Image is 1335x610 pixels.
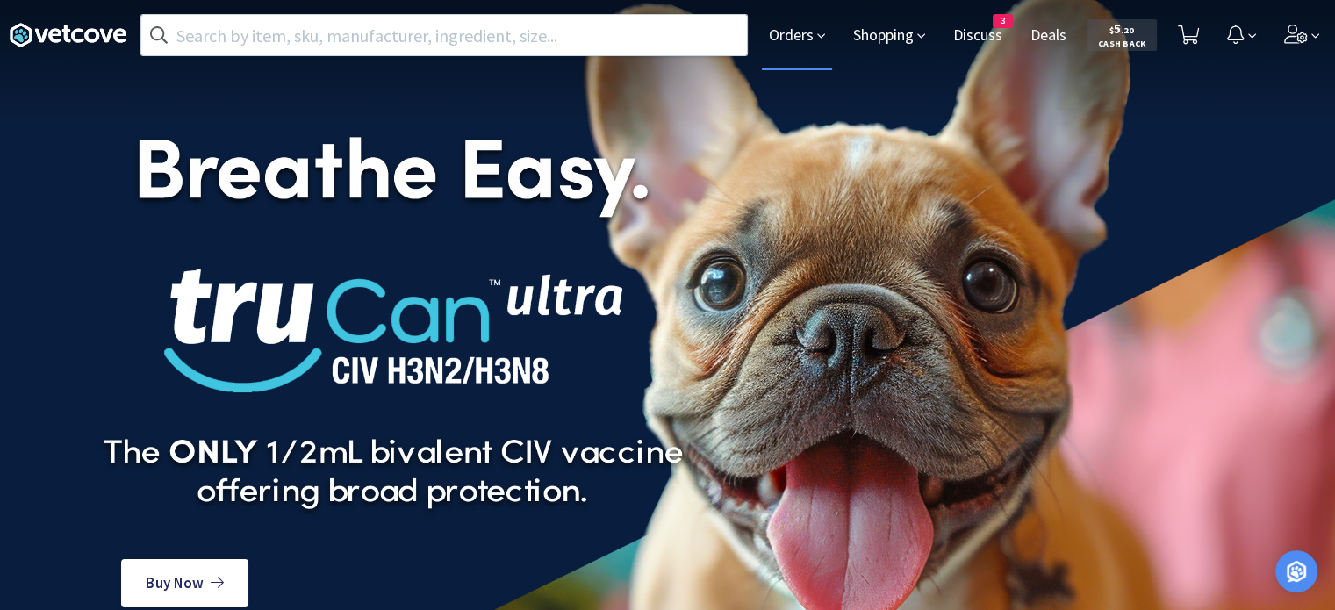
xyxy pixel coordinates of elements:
[1023,28,1073,44] a: Deals
[1087,11,1157,59] a: $5.20Cash Back
[88,103,700,542] img: TruCan-CIV-takeover_foregroundv3.png
[1109,20,1134,37] span: 5
[141,15,747,55] input: Search by item, sku, manufacturer, ingredient, size...
[1109,25,1114,36] span: $
[1098,39,1146,51] span: Cash Back
[994,15,1012,27] span: 3
[121,559,248,607] a: Buy Now
[946,28,1009,44] a: Discuss3
[1275,550,1317,592] div: Open Intercom Messenger
[1121,25,1134,36] span: . 20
